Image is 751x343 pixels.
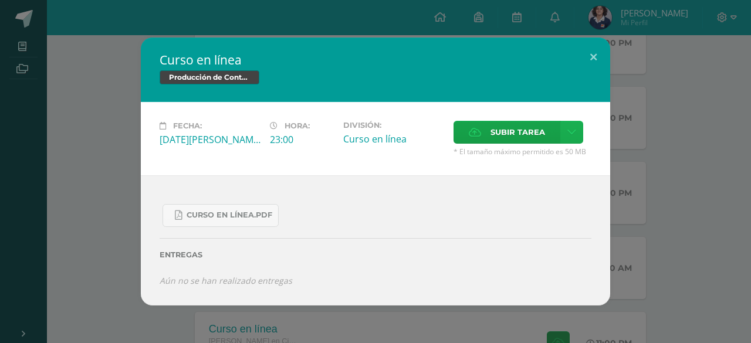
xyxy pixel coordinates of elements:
[343,133,444,145] div: Curso en línea
[270,133,334,146] div: 23:00
[160,275,292,286] i: Aún no se han realizado entregas
[285,121,310,130] span: Hora:
[173,121,202,130] span: Fecha:
[187,210,272,220] span: Curso en línea.pdf
[577,38,610,77] button: Close (Esc)
[454,147,591,157] span: * El tamaño máximo permitido es 50 MB
[163,204,279,227] a: Curso en línea.pdf
[160,250,591,259] label: Entregas
[490,121,545,143] span: Subir tarea
[160,133,261,146] div: [DATE][PERSON_NAME]
[160,70,259,84] span: Producción de Contenidos Digitales
[160,52,591,68] h2: Curso en línea
[343,121,444,130] label: División:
